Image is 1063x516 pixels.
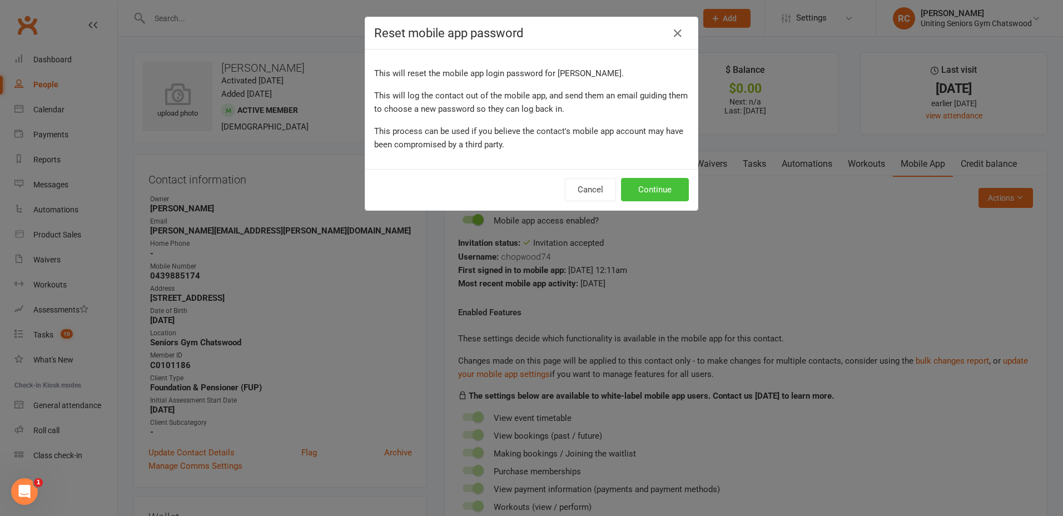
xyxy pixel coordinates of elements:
[374,68,624,78] span: This will reset the mobile app login password for [PERSON_NAME].
[374,126,683,150] span: This process can be used if you believe the contact's mobile app account may have been compromise...
[374,26,689,40] h4: Reset mobile app password
[374,91,688,114] span: This will log the contact out of the mobile app, and send them an email guiding them to choose a ...
[669,24,687,42] button: Close
[34,478,43,487] span: 1
[11,478,38,505] iframe: Intercom live chat
[621,178,689,201] button: Continue
[565,178,616,201] button: Cancel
